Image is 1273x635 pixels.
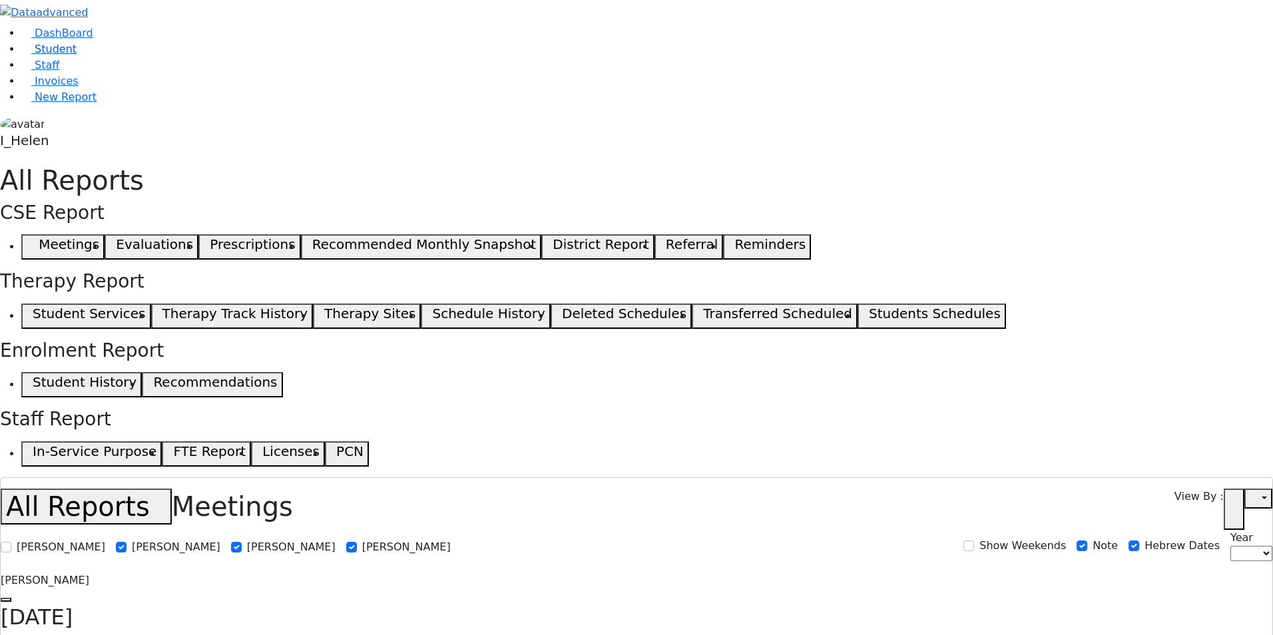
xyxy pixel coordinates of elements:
button: Deleted Schedules [551,304,692,329]
h2: [DATE] [1,604,1272,630]
h5: Recommendations [153,374,277,390]
button: Therapy Track History [151,304,313,329]
h5: Meetings [39,236,99,252]
button: Meetings [21,234,105,260]
h5: FTE Report [173,443,246,459]
div: [PERSON_NAME] [1,572,1272,588]
button: In-Service Purpose [21,441,162,467]
span: Invoices [35,75,79,87]
h5: Student Services [33,306,145,321]
button: Recommendations [142,372,282,397]
h5: PCN [336,443,364,459]
button: Students Schedules [858,304,1006,329]
button: Reminders [723,234,811,260]
a: Student [21,43,77,55]
label: Year [1230,530,1253,546]
button: Student Services [21,304,151,329]
label: Show Weekends [979,538,1066,554]
button: Schedule History [421,304,550,329]
button: Transferred Scheduled [692,304,858,329]
label: [PERSON_NAME] [17,539,105,555]
h5: Therapy Track History [162,306,308,321]
h5: Transferred Scheduled [703,306,852,321]
button: Licenses [251,441,325,467]
button: Referral [654,234,724,260]
label: View By : [1174,489,1224,530]
h5: Student History [33,374,136,390]
h5: Licenses [262,443,320,459]
button: District Report [541,234,654,260]
h5: In-Service Purpose [33,443,156,459]
h1: Meetings [1,489,293,525]
h5: Therapy Sites [324,306,415,321]
button: Previous month [1,598,11,602]
a: Invoices [21,75,79,87]
h5: Reminders [734,236,806,252]
button: Recommended Monthly Snapshot [301,234,542,260]
label: [PERSON_NAME] [362,539,451,555]
h5: Prescriptions [210,236,295,252]
span: New Report [35,91,97,103]
button: All Reports [1,489,172,525]
h5: District Report [553,236,649,252]
a: New Report [21,91,97,103]
h5: Deleted Schedules [562,306,686,321]
label: [PERSON_NAME] [132,539,220,555]
button: Student History [21,372,142,397]
h5: Referral [666,236,718,252]
label: [PERSON_NAME] [247,539,336,555]
button: PCN [325,441,369,467]
span: Student [35,43,77,55]
a: DashBoard [21,27,93,39]
h5: Evaluations [116,236,193,252]
span: Staff [35,59,59,71]
h5: Recommended Monthly Snapshot [312,236,536,252]
span: DashBoard [35,27,93,39]
a: Staff [21,59,59,71]
label: Hebrew Dates [1145,538,1220,554]
label: Note [1093,538,1118,554]
button: FTE Report [162,441,251,467]
button: Prescriptions [198,234,300,260]
h5: Schedule History [433,306,545,321]
button: Evaluations [105,234,198,260]
h5: Students Schedules [869,306,1001,321]
button: Therapy Sites [313,304,421,329]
